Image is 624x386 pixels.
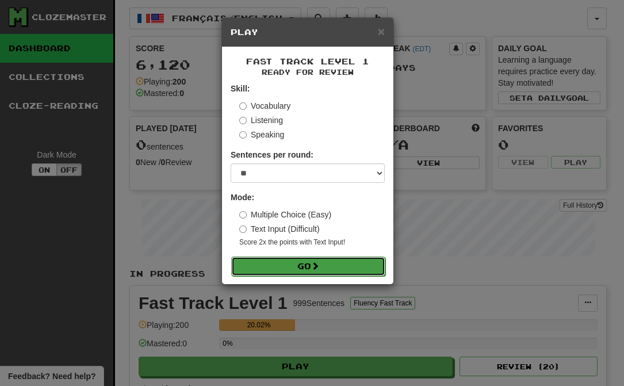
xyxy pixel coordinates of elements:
[239,114,283,126] label: Listening
[231,257,385,276] button: Go
[239,102,247,110] input: Vocabulary
[239,100,290,112] label: Vocabulary
[231,149,313,160] label: Sentences per round:
[378,25,385,38] span: ×
[231,193,254,202] strong: Mode:
[239,226,247,233] input: Text Input (Difficult)
[239,223,320,235] label: Text Input (Difficult)
[246,56,369,66] span: Fast Track Level 1
[239,211,247,219] input: Multiple Choice (Easy)
[378,25,385,37] button: Close
[239,209,331,220] label: Multiple Choice (Easy)
[231,26,385,38] h5: Play
[239,238,385,247] small: Score 2x the points with Text Input !
[231,84,250,93] strong: Skill:
[239,117,247,124] input: Listening
[239,129,284,140] label: Speaking
[239,131,247,139] input: Speaking
[231,67,385,77] small: Ready for Review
